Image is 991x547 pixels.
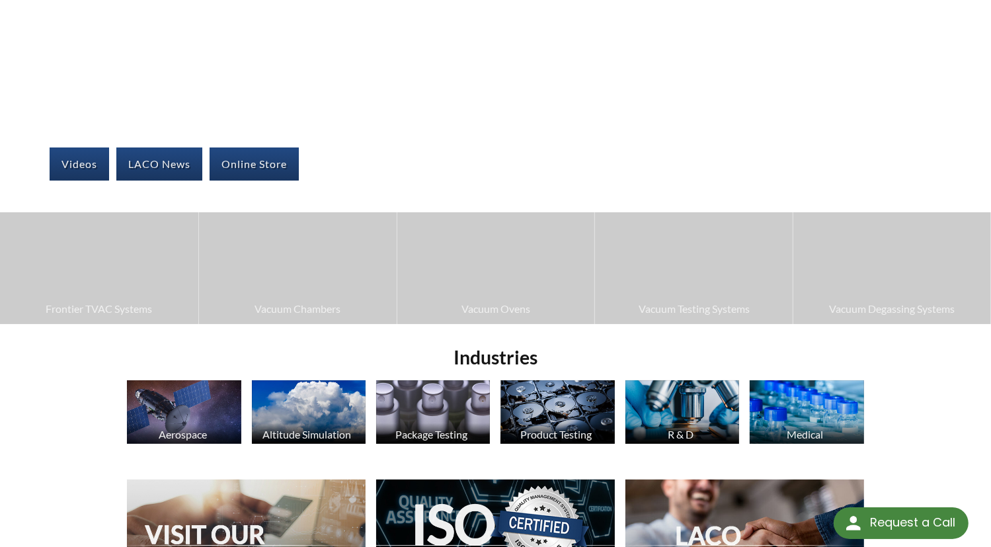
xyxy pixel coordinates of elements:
img: round button [843,513,864,534]
span: Vacuum Chambers [206,300,390,317]
div: Altitude Simulation [250,428,364,441]
div: Aerospace [125,428,239,441]
div: Request a Call [870,507,955,538]
a: R & D Microscope image [625,380,739,448]
a: Aerospace Satellite image [127,380,241,448]
a: Vacuum Testing Systems [595,212,793,323]
span: Vacuum Ovens [404,300,588,317]
span: Vacuum Degassing Systems [800,300,984,317]
div: Medical [748,428,862,441]
a: Product Testing Hard Drives image [500,380,614,448]
span: Frontier TVAC Systems [7,300,192,317]
div: Package Testing [374,428,489,441]
img: Microscope image [625,380,739,444]
div: Product Testing [498,428,613,441]
a: Altitude Simulation Altitude Simulation, Clouds [252,380,366,448]
a: Videos [50,147,109,181]
a: Online Store [210,147,299,181]
img: Altitude Simulation, Clouds [252,380,366,444]
img: Perfume Bottles image [376,380,490,444]
h2: Industries [122,345,869,370]
img: Medication Bottles image [750,380,863,444]
img: Hard Drives image [500,380,614,444]
a: Vacuum Chambers [199,212,397,323]
img: Satellite image [127,380,241,444]
span: Vacuum Testing Systems [602,300,786,317]
div: Request a Call [834,507,969,539]
a: LACO News [116,147,202,181]
a: Vacuum Ovens [397,212,595,323]
a: Vacuum Degassing Systems [793,212,991,323]
a: Package Testing Perfume Bottles image [376,380,490,448]
div: R & D [623,428,738,441]
a: Medical Medication Bottles image [750,380,863,448]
